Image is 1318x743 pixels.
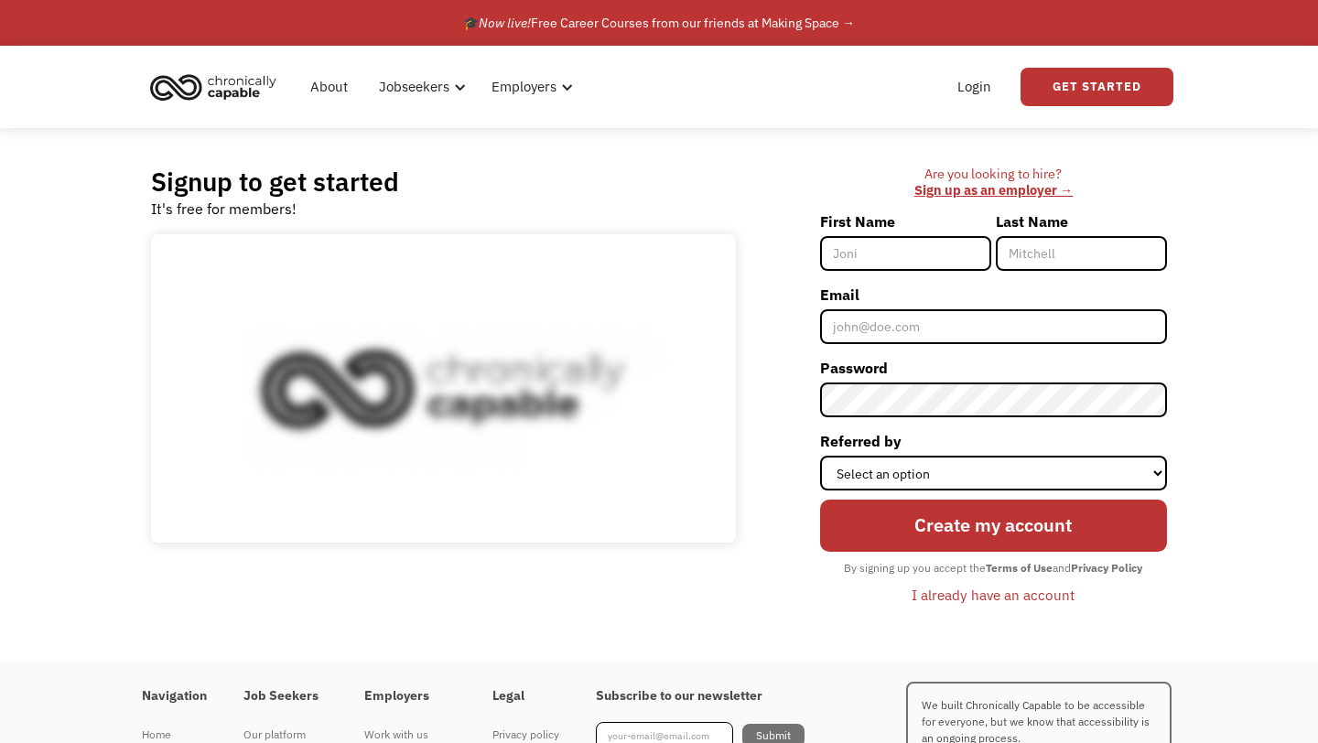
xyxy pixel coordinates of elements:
[145,67,282,107] img: Chronically Capable logo
[151,198,297,220] div: It's free for members!
[379,76,449,98] div: Jobseekers
[492,76,556,98] div: Employers
[479,15,531,31] em: Now live!
[820,500,1167,551] input: Create my account
[1021,68,1173,106] a: Get Started
[820,207,1167,610] form: Member-Signup-Form
[835,556,1151,580] div: By signing up you accept the and
[820,207,991,236] label: First Name
[820,426,1167,456] label: Referred by
[820,236,991,271] input: Joni
[596,688,805,705] h4: Subscribe to our newsletter
[820,353,1167,382] label: Password
[243,688,328,705] h4: Job Seekers
[368,58,471,116] div: Jobseekers
[142,688,207,705] h4: Navigation
[986,561,1053,575] strong: Terms of Use
[996,207,1167,236] label: Last Name
[898,579,1088,610] a: I already have an account
[151,166,399,198] h2: Signup to get started
[914,181,1073,199] a: Sign up as an employer →
[946,58,1002,116] a: Login
[996,236,1167,271] input: Mitchell
[820,166,1167,199] div: Are you looking to hire? ‍
[463,12,855,34] div: 🎓 Free Career Courses from our friends at Making Space →
[912,584,1075,606] div: I already have an account
[1071,561,1142,575] strong: Privacy Policy
[299,58,359,116] a: About
[364,688,456,705] h4: Employers
[492,688,559,705] h4: Legal
[481,58,578,116] div: Employers
[820,280,1167,309] label: Email
[145,67,290,107] a: home
[820,309,1167,344] input: john@doe.com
